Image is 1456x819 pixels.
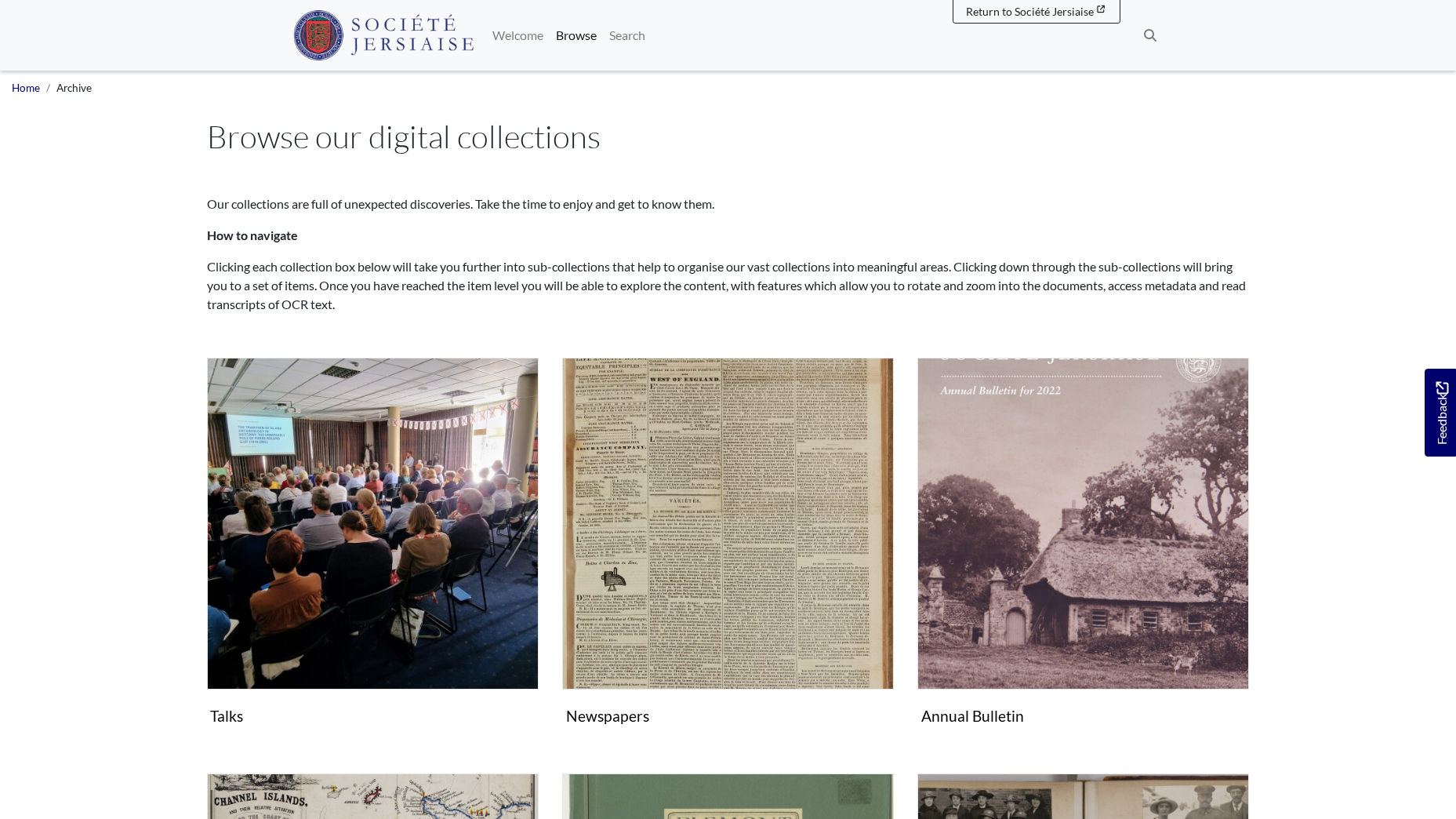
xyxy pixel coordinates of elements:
img: Talks [207,358,539,690]
a: Talks Talks [207,358,539,731]
h1: Browse our digital collections [207,118,1250,155]
a: Browse [550,20,603,51]
a: Newspapers Newspapers [562,358,894,731]
div: Subcollection [195,358,550,755]
a: Search [603,20,652,51]
div: Subcollection [906,358,1261,755]
img: Annual Bulletin [917,358,1249,690]
p: Clicking each collection box below will take you further into sub-collections that help to organi... [207,257,1250,314]
a: Home [12,82,40,94]
a: Welcome [486,20,550,51]
a: Annual Bulletin Annual Bulletin [917,358,1249,731]
strong: How to navigate [207,227,298,242]
span: Feedback [1432,381,1451,445]
p: Our collections are full of unexpected discoveries. Take the time to enjoy and get to know them. [207,195,1250,213]
span: Archive [56,82,92,94]
a: Société Jersiaise logo [293,6,474,64]
span: Return to Société Jersiaise [966,5,1094,18]
img: Newspapers [562,358,894,690]
a: Would you like to provide feedback? [1425,369,1456,457]
div: Subcollection [550,358,906,755]
img: Société Jersiaise [293,10,474,60]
